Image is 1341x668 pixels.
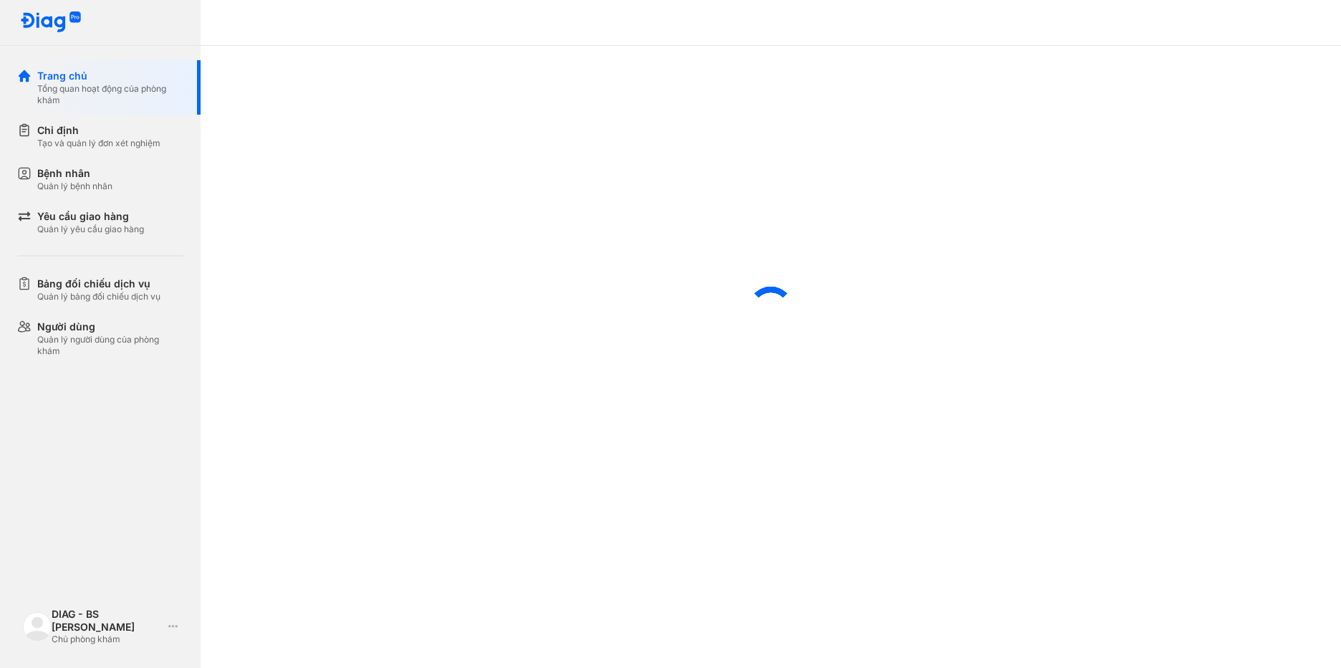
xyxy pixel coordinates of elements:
[37,209,144,224] div: Yêu cầu giao hàng
[52,608,163,634] div: DIAG - BS [PERSON_NAME]
[37,123,160,138] div: Chỉ định
[37,277,160,291] div: Bảng đối chiếu dịch vụ
[52,634,163,645] div: Chủ phòng khám
[37,138,160,149] div: Tạo và quản lý đơn xét nghiệm
[37,181,112,192] div: Quản lý bệnh nhân
[37,83,183,106] div: Tổng quan hoạt động của phòng khám
[37,69,183,83] div: Trang chủ
[37,320,183,334] div: Người dùng
[37,166,112,181] div: Bệnh nhân
[37,291,160,302] div: Quản lý bảng đối chiếu dịch vụ
[23,612,52,641] img: logo
[37,224,144,235] div: Quản lý yêu cầu giao hàng
[20,11,82,34] img: logo
[37,334,183,357] div: Quản lý người dùng của phòng khám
